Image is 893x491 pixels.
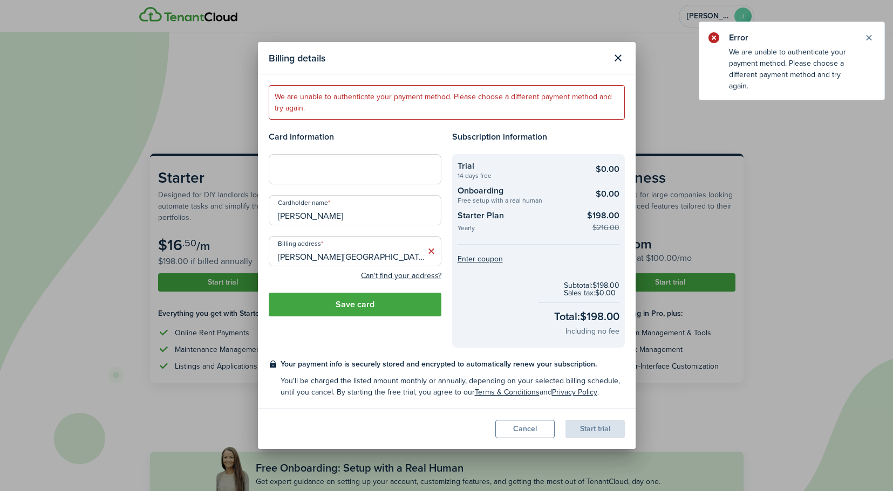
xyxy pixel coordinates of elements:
checkout-summary-item-description: Free setup with a real human [458,197,579,204]
iframe: Secure card payment input frame [276,164,434,175]
modal-title: Billing details [269,47,606,68]
checkout-summary-item-main-price: $198.00 [587,209,619,222]
checkout-summary-item-title: Starter Plan [458,209,579,225]
button: Can't find your address? [361,271,441,281]
button: Enter coupon [458,255,503,263]
checkout-summary-item-main-price: $0.00 [596,188,619,200]
checkout-summary-item-title: Trial [458,160,579,172]
checkout-total-main: Total: $198.00 [554,308,619,324]
checkout-total-secondary: Including no fee [565,326,619,337]
h4: Card information [269,130,441,143]
error-message: We are unable to authenticate your payment method. Please choose a different payment method and t... [269,85,625,120]
checkout-summary-item-title: Onboarding [458,184,579,197]
button: Save card [269,293,441,316]
a: Terms & Conditions [475,386,540,398]
checkout-subtotal-item: Subtotal: $198.00 [564,282,619,289]
input: Start typing the address and then select from the dropdown [269,236,441,266]
button: Cancel [495,420,555,438]
checkout-subtotal-item: Sales tax: $0.00 [564,289,619,297]
checkout-summary-item-description: Yearly [458,225,579,234]
checkout-summary-item-main-price: $0.00 [596,163,619,176]
notify-body: We are unable to authenticate your payment method. Please choose a different payment method and t... [699,46,884,100]
h4: Subscription information [452,130,625,143]
checkout-terms-main: Your payment info is securely stored and encrypted to automatically renew your subscription. [281,358,625,370]
checkout-summary-item-description: 14 days free [458,172,579,179]
checkout-terms-secondary: You'll be charged the listed amount monthly or annually, depending on your selected billing sched... [281,375,625,398]
a: Privacy Policy [552,386,597,398]
checkout-summary-item-old-price: $216.00 [592,222,619,233]
notify-title: Error [729,31,853,44]
button: Close notify [861,30,876,45]
button: Close modal [609,49,628,67]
